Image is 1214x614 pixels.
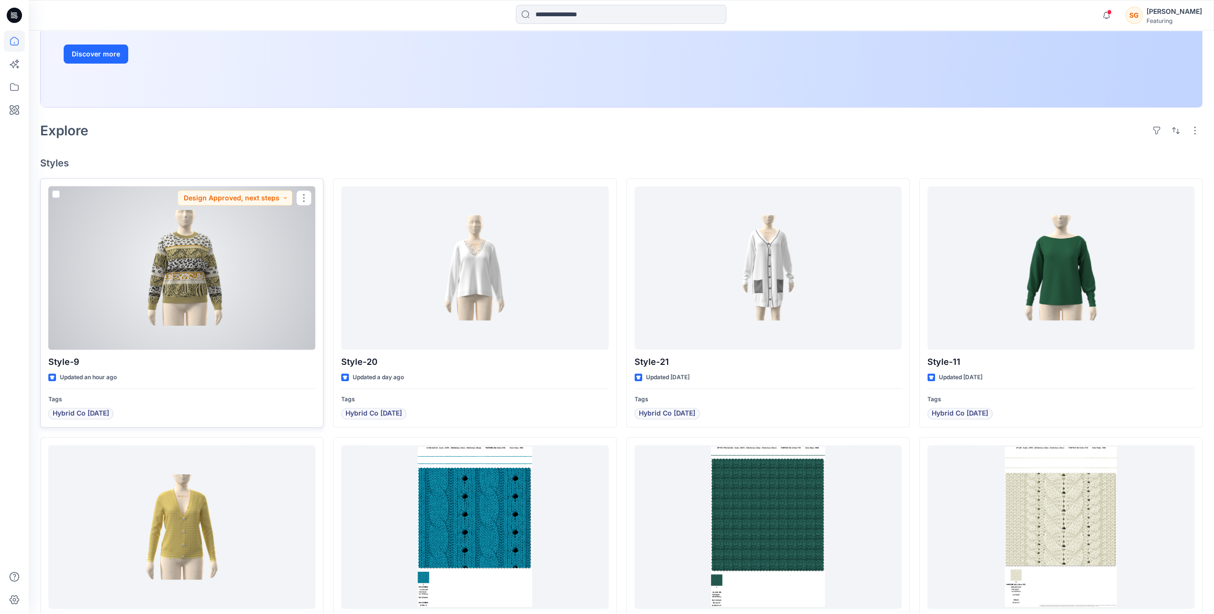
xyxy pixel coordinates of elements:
a: CB-7G-AP-ft250916a [927,445,1194,608]
div: SG [1125,7,1143,24]
p: Updated an hour ago [60,373,117,383]
a: Style-20 [341,186,608,350]
a: Discover more [64,44,279,64]
p: Tags [927,395,1194,405]
a: Style-9 [48,186,315,350]
p: Style-11 [927,355,1194,369]
a: LL-7G-AP-ftbpT50 [635,445,902,608]
a: Style-21 [635,186,902,350]
h4: Styles [40,157,1203,169]
span: Hybrid Co [DATE] [53,408,109,419]
p: Tags [341,395,608,405]
h2: Explore [40,123,89,138]
div: Featuring [1147,17,1202,24]
span: Hybrid Co [DATE] [345,408,402,419]
p: Tags [635,395,902,405]
p: Updated [DATE] [646,373,690,383]
button: Discover more [64,44,128,64]
a: Style-11 [927,186,1194,350]
span: Hybrid Co [DATE] [932,408,988,419]
a: Style-24 [48,445,315,608]
p: Updated a day ago [353,373,404,383]
p: Style-20 [341,355,608,369]
p: Style-21 [635,355,902,369]
p: Tags [48,395,315,405]
p: Style-9 [48,355,315,369]
div: [PERSON_NAME] [1147,6,1202,17]
p: Updated [DATE] [939,373,982,383]
a: CB-7G-AP-ft250916c [341,445,608,608]
span: Hybrid Co [DATE] [639,408,695,419]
